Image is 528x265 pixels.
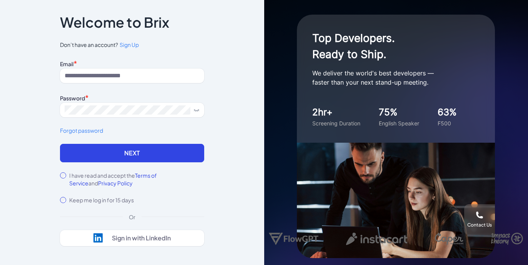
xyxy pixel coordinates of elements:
div: Sign in with LinkedIn [112,234,171,242]
label: Password [60,95,85,102]
button: Next [60,144,204,162]
span: Terms of Service [69,172,157,187]
div: Screening Duration [312,119,360,127]
label: Email [60,60,73,67]
div: 63% [438,105,457,119]
a: Sign Up [118,41,139,49]
p: Welcome to Brix [60,16,169,28]
div: Or [123,213,142,221]
span: Sign Up [120,41,139,48]
label: Keep me log in for 15 days [69,196,134,204]
span: Privacy Policy [98,180,133,187]
a: Forgot password [60,127,204,135]
p: We deliver the world's best developers — faster than your next stand-up meeting. [312,68,466,87]
h1: Top Developers. Ready to Ship. [312,30,466,62]
span: Don’t have an account? [60,41,204,49]
div: F500 [438,119,457,127]
button: Contact Us [464,204,495,235]
div: Contact Us [467,222,492,228]
button: Sign in with LinkedIn [60,230,204,246]
div: 2hr+ [312,105,360,119]
div: 75% [379,105,419,119]
div: English Speaker [379,119,419,127]
label: I have read and accept the and [69,172,204,187]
